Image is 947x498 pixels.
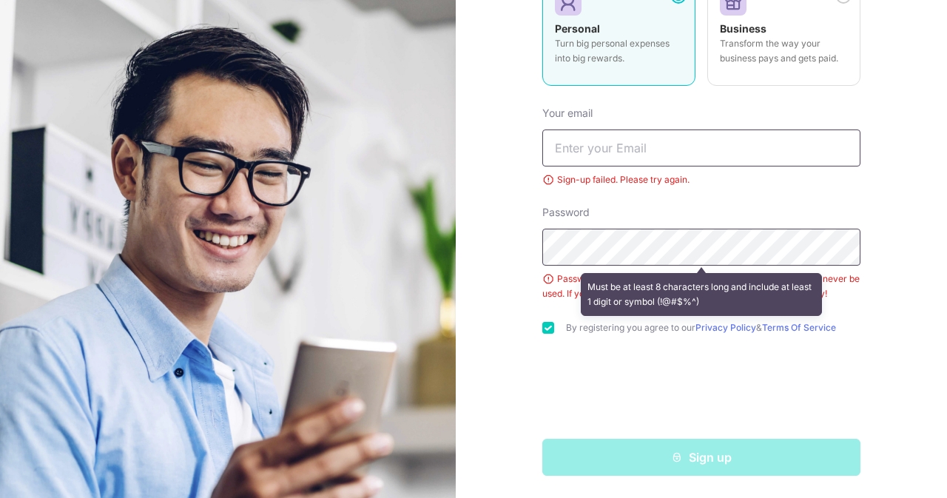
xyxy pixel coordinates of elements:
p: Transform the way your business pays and gets paid. [720,36,848,66]
input: Enter your Email [542,129,860,166]
label: Password [542,205,590,220]
p: Turn big personal expenses into big rewards. [555,36,683,66]
a: Terms Of Service [762,322,836,333]
label: Your email [542,106,593,121]
div: Sign-up failed. Please try again. [542,172,860,187]
a: Privacy Policy [695,322,756,333]
strong: Personal [555,22,600,35]
div: Must be at least 8 characters long and include at least 1 digit or symbol (!@#$%^) [581,273,823,316]
strong: Business [720,22,766,35]
label: By registering you agree to our & [566,322,860,334]
iframe: reCAPTCHA [589,363,814,421]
